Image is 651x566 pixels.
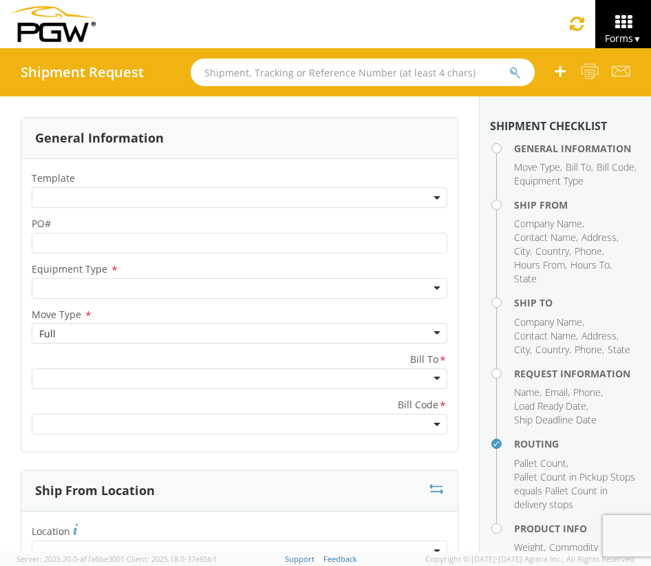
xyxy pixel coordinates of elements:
span: Phone [575,244,602,258]
span: Hours To [570,258,610,271]
span: Copyright © [DATE]-[DATE] Agistix Inc., All Rights Reserved [425,554,634,565]
img: pgw-form-logo-1aaa8060b1cc70fad034.png [10,6,96,42]
li: , [514,541,546,554]
span: Commodity [549,541,598,554]
a: Support [285,554,314,564]
h4: Shipment Request [21,65,144,80]
li: , [514,343,532,357]
strong: Shipment Checklist [490,118,607,134]
h3: General Information [35,132,164,145]
div: Full [39,327,56,341]
span: State [514,272,537,285]
li: , [514,315,584,329]
h4: Ship To [514,297,641,308]
li: , [581,329,619,343]
span: Ship Deadline Date [514,413,597,426]
span: PO# [32,217,51,230]
li: , [535,244,571,258]
span: Phone [573,386,601,399]
h3: Ship From Location [35,484,155,498]
li: , [535,343,571,357]
span: Load Ready Date [514,399,586,412]
span: City [514,343,530,356]
span: Country [535,343,569,356]
li: , [597,160,637,174]
li: , [514,457,568,470]
span: Address [581,329,617,342]
h4: Request Information [514,368,641,379]
li: , [575,343,604,357]
span: Contact Name [514,231,576,244]
span: Move Type [32,308,81,321]
span: Country [535,244,569,258]
span: Server: 2025.20.0-af7a6be3001 [17,554,125,564]
a: Feedback [323,554,357,564]
li: , [514,231,578,244]
li: , [575,244,604,258]
h4: General Information [514,143,641,154]
span: Bill Code [398,398,438,414]
span: Client: 2025.18.0-37e85b1 [127,554,217,564]
li: , [514,217,584,231]
span: Location [32,525,70,538]
span: Move Type [514,160,560,174]
h4: Product Info [514,523,641,534]
span: Weight [514,541,544,554]
span: Bill Code [597,160,634,174]
li: , [514,399,588,413]
span: Address [581,231,617,244]
span: Company Name [514,315,582,328]
li: , [514,244,532,258]
span: Hours From [514,258,565,271]
span: Phone [575,343,602,356]
span: Bill To [566,160,591,174]
li: , [514,160,562,174]
span: Contact Name [514,329,576,342]
li: , [545,386,570,399]
span: Email [545,386,568,399]
span: Forms [605,32,641,45]
span: ▼ [633,33,641,45]
li: , [514,258,567,272]
span: Company Name [514,217,582,230]
span: City [514,244,530,258]
span: Equipment Type [32,262,107,275]
span: Name [514,386,540,399]
span: Bill To [410,353,438,368]
span: Template [32,171,75,185]
span: Equipment Type [514,174,584,187]
input: Shipment, Tracking or Reference Number (at least 4 chars) [191,59,535,86]
h4: Routing [514,439,641,449]
span: Pallet Count in Pickup Stops equals Pallet Count in delivery stops [514,470,635,511]
li: , [581,231,619,244]
li: , [514,329,578,343]
li: , [573,386,603,399]
li: , [566,160,593,174]
li: , [514,386,542,399]
li: , [570,258,612,272]
span: Pallet Count [514,457,566,470]
span: State [608,343,630,356]
h4: Ship From [514,200,641,210]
